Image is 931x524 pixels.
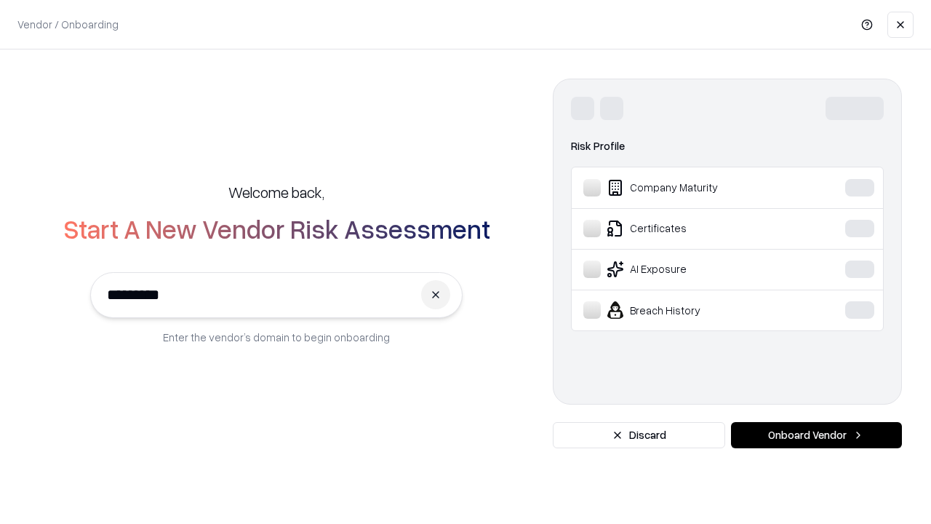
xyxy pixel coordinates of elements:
p: Vendor / Onboarding [17,17,119,32]
h5: Welcome back, [228,182,324,202]
div: Company Maturity [583,179,801,196]
h2: Start A New Vendor Risk Assessment [63,214,490,243]
div: Risk Profile [571,138,884,155]
button: Discard [553,422,725,448]
p: Enter the vendor’s domain to begin onboarding [163,330,390,345]
div: Breach History [583,301,801,319]
div: Certificates [583,220,801,237]
div: AI Exposure [583,261,801,278]
button: Onboard Vendor [731,422,902,448]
